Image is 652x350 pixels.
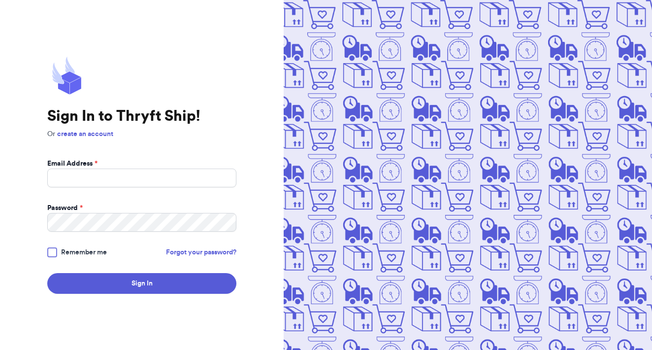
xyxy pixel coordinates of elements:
h1: Sign In to Thryft Ship! [47,107,236,125]
a: Forgot your password? [166,247,236,257]
span: Remember me [61,247,107,257]
a: create an account [57,131,113,138]
label: Email Address [47,159,98,169]
p: Or [47,129,236,139]
button: Sign In [47,273,236,294]
label: Password [47,203,83,213]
